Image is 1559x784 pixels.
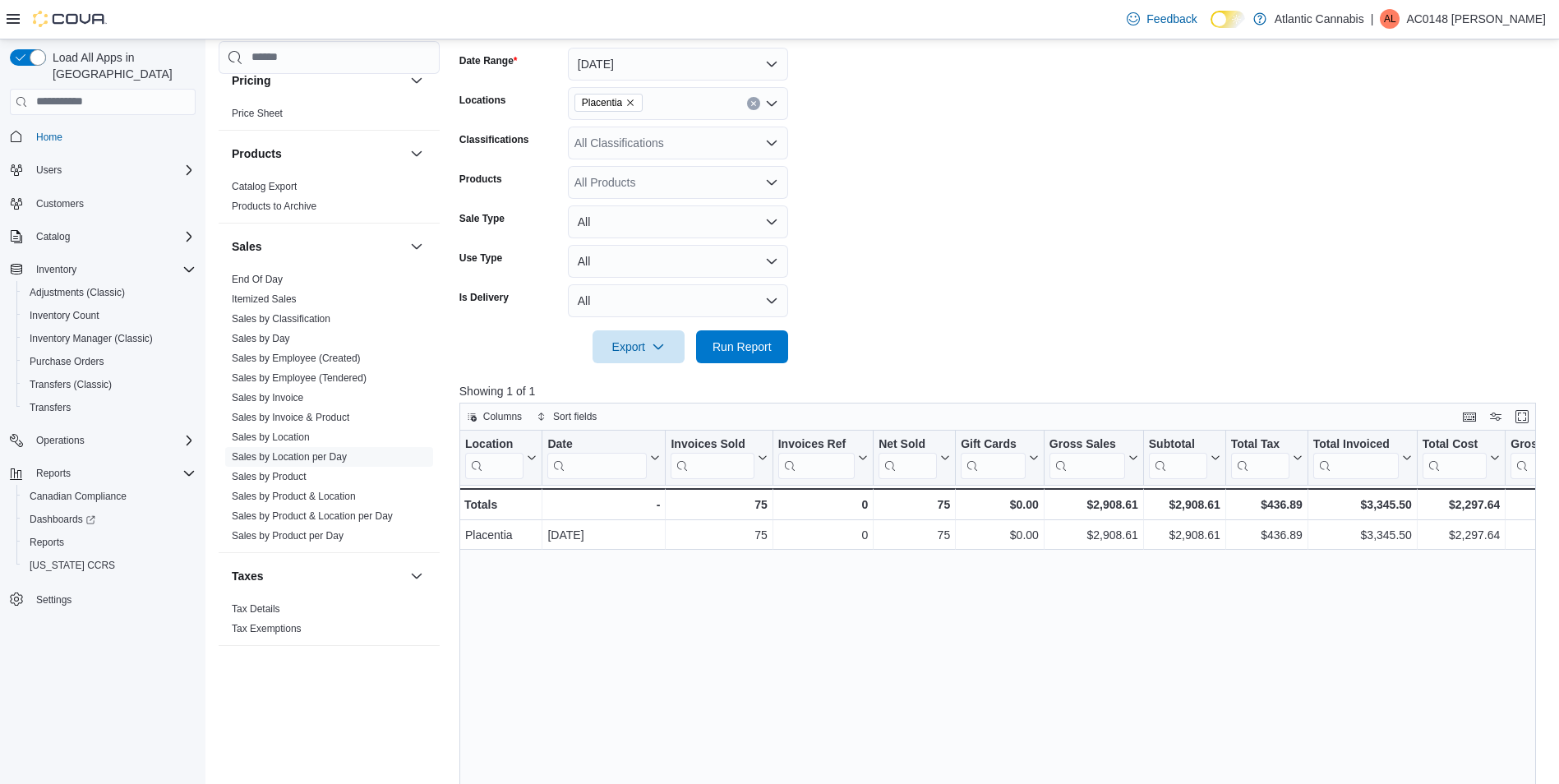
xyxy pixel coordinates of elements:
a: End Of Day [232,274,283,285]
a: Sales by Employee (Tendered) [232,372,367,384]
span: Sort fields [553,410,597,423]
div: Products [219,177,440,223]
span: Itemized Sales [232,293,297,306]
a: Sales by Employee (Created) [232,353,361,364]
div: Totals [464,495,537,514]
button: Pricing [407,71,427,90]
button: Invoices Ref [777,436,867,478]
a: Products to Archive [232,201,316,212]
span: Dashboards [30,513,95,526]
span: [US_STATE] CCRS [30,559,115,572]
a: Catalog Export [232,181,297,192]
label: Locations [459,94,506,107]
a: Sales by Product per Day [232,530,344,542]
div: 75 [879,525,950,545]
a: Customers [30,194,90,214]
span: Catalog [36,230,70,243]
h3: Taxes [232,568,264,584]
button: [DATE] [568,48,788,81]
span: Users [30,160,196,180]
div: $436.89 [1231,525,1303,545]
label: Use Type [459,251,502,265]
div: $0.00 [961,525,1039,545]
span: Reports [36,467,71,480]
span: Reports [30,463,196,483]
button: Taxes [232,568,404,584]
label: Classifications [459,133,529,146]
button: Reports [30,463,77,483]
button: Catalog [30,227,76,247]
span: Sales by Product & Location [232,490,356,503]
div: - [547,495,660,514]
button: Invoices Sold [671,436,767,478]
button: Subtotal [1149,436,1220,478]
div: Total Cost [1423,436,1487,452]
span: Inventory Manager (Classic) [23,329,196,348]
div: Total Tax [1231,436,1289,478]
div: [DATE] [547,525,660,545]
span: Run Report [713,339,772,355]
button: Export [593,330,685,363]
a: Transfers [23,398,77,417]
button: Users [3,159,202,182]
button: Operations [3,429,202,452]
div: Subtotal [1149,436,1207,478]
nav: Complex example [10,118,196,654]
button: Columns [460,407,528,427]
span: Users [36,164,62,177]
button: Inventory [30,260,83,279]
span: Home [36,131,62,144]
div: $2,297.64 [1423,525,1500,545]
span: Purchase Orders [30,355,104,368]
div: $2,908.61 [1049,495,1138,514]
div: Gross Sales [1049,436,1125,452]
a: Sales by Location per Day [232,451,347,463]
button: Reports [16,531,202,554]
div: Net Sold [879,436,937,478]
a: Adjustments (Classic) [23,283,131,302]
button: Products [407,144,427,164]
a: Canadian Compliance [23,487,133,506]
span: Reports [30,536,64,549]
span: Sales by Product [232,470,307,483]
div: Gift Card Sales [961,436,1026,478]
button: [US_STATE] CCRS [16,554,202,577]
span: Adjustments (Classic) [30,286,125,299]
button: Sort fields [530,407,603,427]
button: Reports [3,462,202,485]
span: Settings [30,588,196,609]
a: Sales by Classification [232,313,330,325]
div: Invoices Ref [777,436,854,452]
div: Total Tax [1231,436,1289,452]
span: Sales by Employee (Created) [232,352,361,365]
span: Sales by Day [232,332,290,345]
button: Taxes [407,566,427,586]
div: Taxes [219,599,440,645]
div: 0 [778,525,868,545]
button: Open list of options [765,176,778,189]
button: Net Sold [879,436,950,478]
p: Showing 1 of 1 [459,383,1547,399]
button: Pricing [232,72,404,89]
input: Dark Mode [1211,11,1245,28]
div: Date [547,436,647,452]
button: Products [232,145,404,162]
div: Sales [219,270,440,552]
span: Customers [30,193,196,214]
span: Transfers [23,398,196,417]
h3: Pricing [232,72,270,89]
span: Catalog [30,227,196,247]
button: Transfers (Classic) [16,373,202,396]
span: Dark Mode [1211,28,1211,29]
span: Placentia [582,95,622,111]
button: Clear input [747,97,760,110]
div: Invoices Sold [671,436,754,452]
span: Sales by Product & Location per Day [232,510,393,523]
div: $3,345.50 [1313,525,1412,545]
span: Canadian Compliance [23,487,196,506]
span: Sales by Invoice & Product [232,411,349,424]
span: Operations [36,434,85,447]
button: Inventory Count [16,304,202,327]
span: Inventory [36,263,76,276]
span: Sales by Location per Day [232,450,347,463]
